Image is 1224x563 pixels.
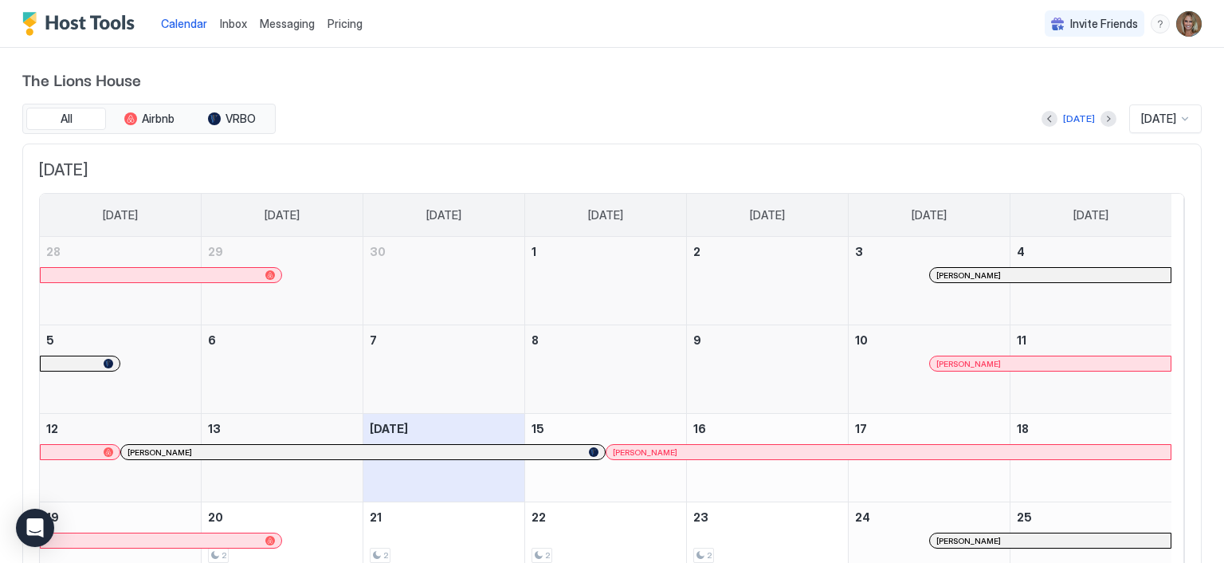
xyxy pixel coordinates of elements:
td: October 9, 2025 [686,325,848,414]
a: October 22, 2025 [525,502,686,532]
a: October 11, 2025 [1010,325,1171,355]
a: October 18, 2025 [1010,414,1171,443]
td: September 29, 2025 [202,237,363,325]
a: Inbox [220,15,247,32]
span: 17 [855,422,867,435]
span: 21 [370,510,382,524]
span: [DATE] [912,208,947,222]
span: 23 [693,510,708,524]
span: Messaging [260,17,315,30]
span: 16 [693,422,706,435]
div: Host Tools Logo [22,12,142,36]
a: October 4, 2025 [1010,237,1171,266]
span: Airbnb [142,112,175,126]
a: October 19, 2025 [40,502,201,532]
span: [DATE] [1073,208,1108,222]
span: 30 [370,245,386,258]
button: Next month [1100,111,1116,127]
span: 2 [222,550,226,561]
span: [DATE] [1141,112,1176,126]
span: [DATE] [103,208,138,222]
span: 1 [532,245,536,258]
a: Monday [249,194,316,237]
a: October 24, 2025 [849,502,1010,532]
button: All [26,108,106,130]
a: Tuesday [410,194,477,237]
span: 7 [370,333,377,347]
span: [DATE] [426,208,461,222]
a: Thursday [734,194,801,237]
span: [DATE] [750,208,785,222]
div: menu [1151,14,1170,33]
a: October 16, 2025 [687,414,848,443]
div: [PERSON_NAME] [936,536,1164,546]
span: 2 [693,245,700,258]
a: October 17, 2025 [849,414,1010,443]
div: [DATE] [1063,112,1095,126]
span: 5 [46,333,54,347]
span: Invite Friends [1070,17,1138,31]
span: [DATE] [588,208,623,222]
a: October 3, 2025 [849,237,1010,266]
span: Pricing [328,17,363,31]
span: 10 [855,333,868,347]
span: VRBO [226,112,256,126]
div: Open Intercom Messenger [16,509,54,547]
a: October 21, 2025 [363,502,524,532]
span: [PERSON_NAME] [936,359,1001,369]
a: October 5, 2025 [40,325,201,355]
td: October 8, 2025 [525,325,687,414]
a: October 12, 2025 [40,414,201,443]
span: 9 [693,333,701,347]
div: [PERSON_NAME] [613,447,1163,458]
span: 28 [46,245,61,258]
a: October 14, 2025 [363,414,524,443]
span: The Lions House [22,67,1202,91]
span: 2 [545,550,550,561]
a: September 28, 2025 [40,237,201,266]
span: [PERSON_NAME] [127,447,192,458]
td: October 15, 2025 [525,414,687,502]
td: October 16, 2025 [686,414,848,502]
span: 15 [532,422,544,435]
a: September 30, 2025 [363,237,524,266]
div: [PERSON_NAME] [936,359,1164,369]
td: October 7, 2025 [363,325,525,414]
a: October 9, 2025 [687,325,848,355]
td: October 3, 2025 [848,237,1010,325]
span: [PERSON_NAME] [936,536,1001,546]
td: October 12, 2025 [40,414,202,502]
a: October 1, 2025 [525,237,686,266]
a: October 20, 2025 [202,502,363,532]
button: VRBO [192,108,272,130]
a: Saturday [1057,194,1124,237]
span: [PERSON_NAME] [936,270,1001,281]
a: October 25, 2025 [1010,502,1171,532]
button: Previous month [1042,111,1057,127]
a: October 15, 2025 [525,414,686,443]
div: tab-group [22,104,276,134]
span: Calendar [161,17,207,30]
span: 11 [1017,333,1026,347]
td: October 4, 2025 [1010,237,1171,325]
button: [DATE] [1061,109,1097,128]
a: September 29, 2025 [202,237,363,266]
span: 12 [46,422,58,435]
span: 3 [855,245,863,258]
a: Messaging [260,15,315,32]
span: [DATE] [370,422,408,435]
a: October 23, 2025 [687,502,848,532]
a: October 2, 2025 [687,237,848,266]
span: 22 [532,510,546,524]
div: [PERSON_NAME] [936,270,1164,281]
td: October 6, 2025 [202,325,363,414]
span: [DATE] [265,208,300,222]
a: October 6, 2025 [202,325,363,355]
td: October 1, 2025 [525,237,687,325]
td: October 17, 2025 [848,414,1010,502]
td: October 13, 2025 [202,414,363,502]
span: 2 [707,550,712,561]
a: October 10, 2025 [849,325,1010,355]
a: October 7, 2025 [363,325,524,355]
span: 20 [208,510,223,524]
